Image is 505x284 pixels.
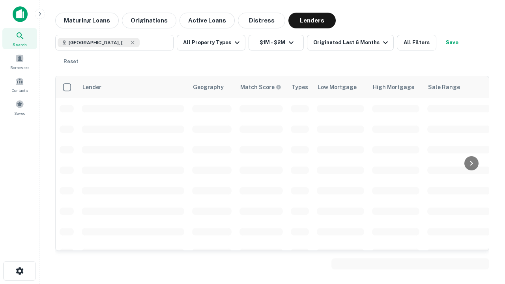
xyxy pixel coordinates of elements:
button: Reset [58,54,84,69]
button: $1M - $2M [249,35,304,50]
button: Save your search to get updates of matches that match your search criteria. [440,35,465,50]
span: Saved [14,110,26,116]
th: Lender [78,76,188,98]
th: High Mortgage [368,76,423,98]
div: Geography [193,82,224,92]
div: Types [292,82,308,92]
span: Search [13,41,27,48]
button: Originations [122,13,176,28]
a: Saved [2,97,37,118]
th: Types [287,76,313,98]
span: Borrowers [10,64,29,71]
button: Maturing Loans [55,13,119,28]
a: Search [2,28,37,49]
div: Capitalize uses an advanced AI algorithm to match your search with the best lender. The match sco... [240,83,281,92]
button: Lenders [288,13,336,28]
span: [GEOGRAPHIC_DATA], [GEOGRAPHIC_DATA], [GEOGRAPHIC_DATA] [69,39,128,46]
a: Contacts [2,74,37,95]
div: Low Mortgage [318,82,357,92]
th: Geography [188,76,236,98]
img: capitalize-icon.png [13,6,28,22]
th: Low Mortgage [313,76,368,98]
div: Sale Range [428,82,460,92]
span: Contacts [12,87,28,93]
button: All Filters [397,35,436,50]
button: All Property Types [177,35,245,50]
button: Originated Last 6 Months [307,35,394,50]
div: Lender [82,82,101,92]
th: Sale Range [423,76,494,98]
iframe: Chat Widget [466,221,505,259]
div: Originated Last 6 Months [313,38,390,47]
h6: Match Score [240,83,280,92]
button: Active Loans [180,13,235,28]
button: Distress [238,13,285,28]
a: Borrowers [2,51,37,72]
div: High Mortgage [373,82,414,92]
th: Capitalize uses an advanced AI algorithm to match your search with the best lender. The match sco... [236,76,287,98]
